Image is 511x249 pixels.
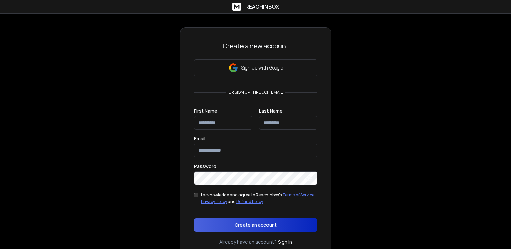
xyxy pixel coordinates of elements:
a: Terms of Service [282,192,314,198]
h3: Create a new account [194,41,317,51]
label: First Name [194,109,218,113]
h1: ReachInbox [245,3,279,11]
a: Privacy Policy [201,199,227,204]
a: ReachInbox [232,3,279,11]
label: Email [194,136,205,141]
button: Create an account [194,218,317,232]
button: Sign up with Google [194,59,317,76]
label: Password [194,164,216,169]
a: Refund Policy [236,199,263,204]
p: or sign up through email [226,90,285,95]
div: I acknowledge and agree to ReachInbox's , and [201,192,317,205]
p: Sign up with Google [241,64,283,71]
p: Already have an account? [219,239,277,245]
a: Sign In [278,239,292,245]
label: Last Name [259,109,283,113]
